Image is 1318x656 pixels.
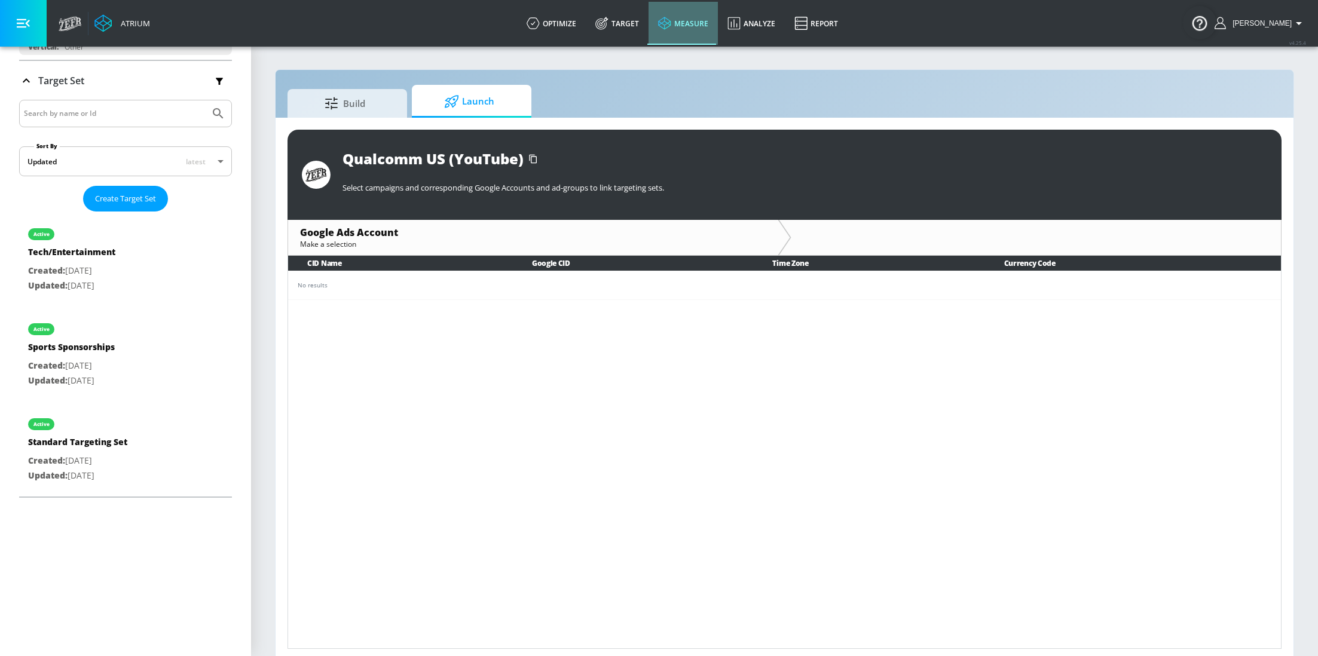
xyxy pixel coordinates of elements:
div: Atrium [116,18,150,29]
div: Google Ads AccountMake a selection [288,220,778,255]
div: Target Set [19,100,232,496]
th: Google CID [513,256,754,271]
div: Google Ads Account [300,226,766,239]
span: Created: [28,360,65,371]
th: CID Name [288,256,513,271]
span: Updated: [28,470,68,481]
button: Open Resource Center [1183,6,1216,39]
a: measure [649,2,718,45]
span: v 4.25.4 [1289,39,1306,46]
a: Report [785,2,848,45]
span: Create Target Set [95,192,156,206]
a: optimize [517,2,586,45]
a: Target [586,2,649,45]
button: [PERSON_NAME] [1215,16,1306,30]
div: Updated [27,157,57,167]
div: Vertical: [28,42,59,52]
p: [DATE] [28,358,115,373]
div: Make a selection [300,239,766,249]
div: Other [65,42,84,52]
a: Atrium [94,14,150,32]
div: activeStandard Targeting SetCreated:[DATE]Updated:[DATE] [19,406,232,492]
div: active [33,231,50,237]
p: [DATE] [28,453,127,468]
p: Select campaigns and corresponding Google Accounts and ad-groups to link targeting sets. [343,182,1267,193]
div: activeTech/EntertainmentCreated:[DATE]Updated:[DATE] [19,216,232,302]
span: Created: [28,265,65,276]
span: Build [299,89,390,118]
th: Currency Code [985,256,1281,271]
div: activeSports SponsorshipsCreated:[DATE]Updated:[DATE] [19,311,232,397]
a: Analyze [718,2,785,45]
p: [DATE] [28,373,115,388]
nav: list of Target Set [19,211,232,496]
div: Qualcomm US (YouTube) [343,149,524,168]
div: active [33,421,50,427]
div: Sports Sponsorships [28,341,115,358]
div: Standard Targeting Set [28,436,127,453]
span: Launch [424,87,515,116]
label: Sort By [34,142,60,150]
p: [DATE] [28,263,115,278]
p: [DATE] [28,468,127,483]
span: Updated: [28,280,68,291]
button: Create Target Set [83,186,168,211]
div: No results [298,281,1271,290]
span: Updated: [28,375,68,386]
input: Search by name or Id [24,106,205,121]
p: Target Set [38,74,84,87]
span: Created: [28,455,65,466]
div: Target Set [19,61,232,100]
th: Time Zone [753,256,984,271]
span: login as: stephanie.wolklin@zefr.com [1228,19,1292,27]
span: latest [186,157,206,167]
p: [DATE] [28,278,115,293]
div: active [33,326,50,332]
div: Tech/Entertainment [28,246,115,263]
